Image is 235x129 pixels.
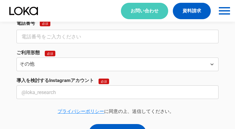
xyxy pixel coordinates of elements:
[217,3,232,18] button: menu
[16,20,35,27] p: 電話番号
[16,77,94,84] p: 導入を検討するInstagramアカウント
[58,109,104,114] a: プライバシーポリシー
[16,85,219,99] input: @loka_research
[16,30,219,43] input: 電話番号をご入力ください
[42,22,48,25] p: 必須
[173,3,211,19] a: 資料請求
[47,52,53,55] p: 必須
[121,3,168,19] a: お問い合わせ
[16,49,40,56] p: ご利用形態
[101,80,107,83] p: 必須
[13,108,219,115] p: に同意の上、送信してください。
